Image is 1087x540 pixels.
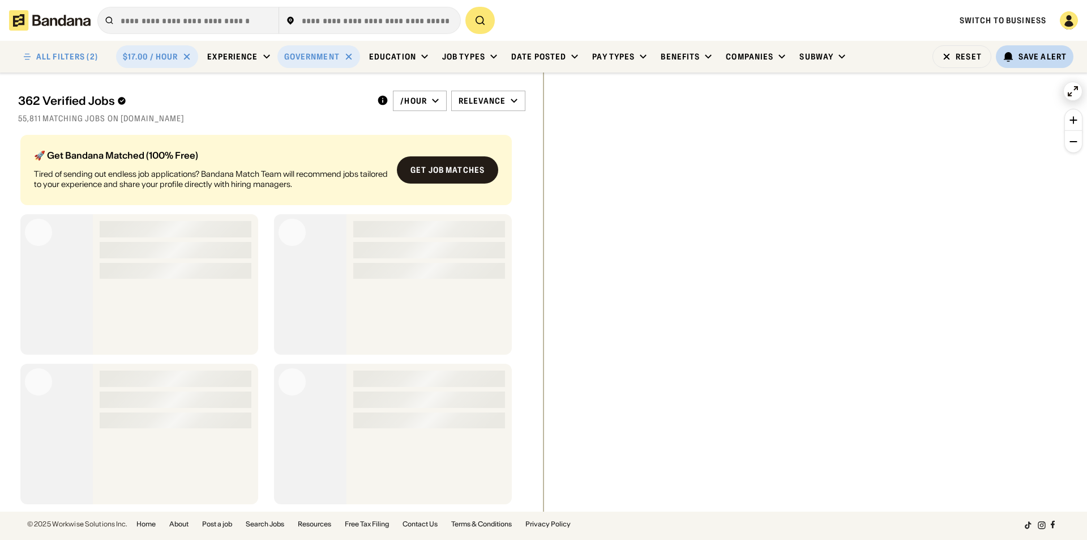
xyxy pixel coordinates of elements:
[459,96,506,106] div: Relevance
[18,130,525,512] div: grid
[284,52,340,62] div: Government
[1018,52,1067,62] div: Save Alert
[410,166,485,174] div: Get job matches
[592,52,635,62] div: Pay Types
[525,521,571,528] a: Privacy Policy
[369,52,416,62] div: Education
[442,52,485,62] div: Job Types
[136,521,156,528] a: Home
[400,96,427,106] div: /hour
[27,521,127,528] div: © 2025 Workwise Solutions Inc.
[960,15,1046,25] a: Switch to Business
[451,521,512,528] a: Terms & Conditions
[36,53,98,61] div: ALL FILTERS (2)
[18,94,368,108] div: 362 Verified Jobs
[403,521,438,528] a: Contact Us
[169,521,189,528] a: About
[34,169,388,189] div: Tired of sending out endless job applications? Bandana Match Team will recommend jobs tailored to...
[345,521,389,528] a: Free Tax Filing
[799,52,833,62] div: Subway
[207,52,258,62] div: Experience
[18,113,525,124] div: 55,811 matching jobs on [DOMAIN_NAME]
[661,52,700,62] div: Benefits
[726,52,773,62] div: Companies
[956,53,982,61] div: Reset
[511,52,566,62] div: Date Posted
[34,151,388,160] div: 🚀 Get Bandana Matched (100% Free)
[202,521,232,528] a: Post a job
[9,10,91,31] img: Bandana logotype
[298,521,331,528] a: Resources
[123,52,178,62] div: $17.00 / hour
[246,521,284,528] a: Search Jobs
